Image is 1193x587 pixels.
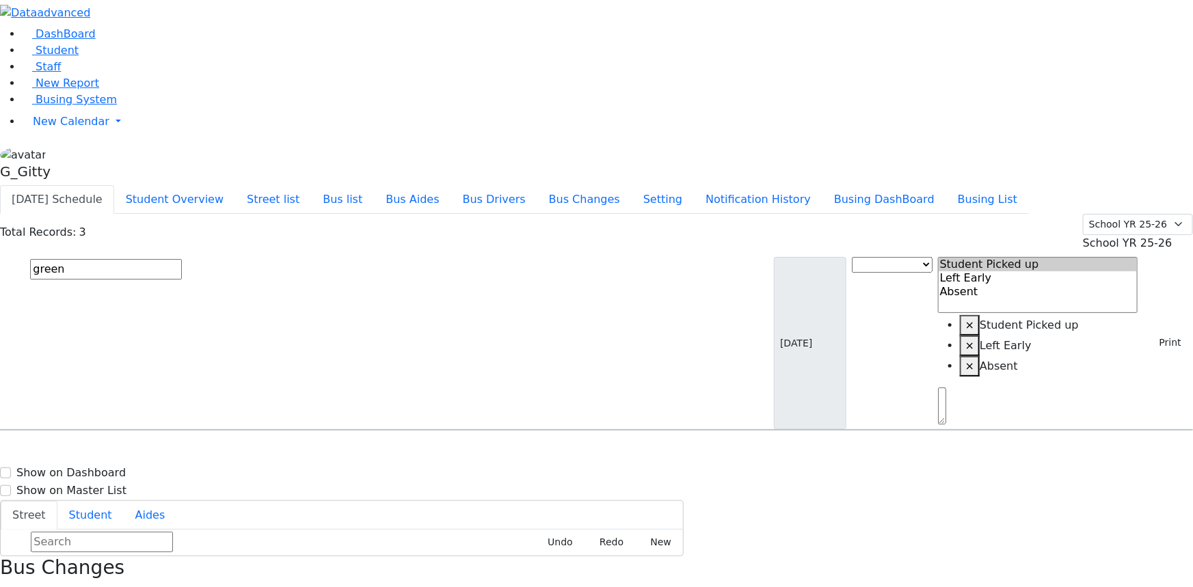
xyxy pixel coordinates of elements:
span: × [965,318,974,331]
a: Busing System [22,93,117,106]
a: Student [22,44,79,57]
button: Remove item [960,336,980,356]
span: Absent [980,359,1018,372]
button: Bus Changes [537,185,632,214]
option: Absent [939,285,1138,299]
button: Print [1143,332,1188,353]
a: Staff [22,60,61,73]
button: Notification History [694,185,822,214]
span: School YR 25-26 [1083,236,1172,249]
button: Busing DashBoard [822,185,946,214]
a: DashBoard [22,27,96,40]
option: Student Picked up [939,258,1138,271]
button: Remove item [960,356,980,377]
span: Student [36,44,79,57]
button: Student [57,501,124,530]
button: Bus list [311,185,374,214]
a: New Report [22,77,99,90]
span: New Calendar [33,115,109,128]
option: Left Early [939,271,1138,285]
button: Remove item [960,315,980,336]
span: Busing System [36,93,117,106]
button: Street list [235,185,311,214]
button: Busing List [946,185,1029,214]
button: Undo [533,532,579,553]
span: New Report [36,77,99,90]
button: Bus Drivers [451,185,537,214]
a: New Calendar [22,108,1193,135]
span: 3 [79,226,85,238]
select: Default select example [1083,214,1193,235]
button: Bus Aides [374,185,451,214]
li: Student Picked up [960,315,1138,336]
button: Redo [585,532,630,553]
span: Staff [36,60,61,73]
input: Search [31,532,173,552]
span: × [965,339,974,352]
span: DashBoard [36,27,96,40]
li: Absent [960,356,1138,377]
label: Show on Dashboard [16,465,126,481]
span: Student Picked up [980,318,1079,331]
button: Setting [632,185,694,214]
button: Aides [124,501,177,530]
button: Student Overview [114,185,235,214]
li: Left Early [960,336,1138,356]
input: Search [30,259,182,279]
span: Left Early [980,339,1032,352]
textarea: Search [938,387,946,424]
button: Street [1,501,57,530]
span: × [965,359,974,372]
div: Street [1,530,683,556]
label: Show on Master List [16,482,126,499]
button: New [635,532,678,553]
